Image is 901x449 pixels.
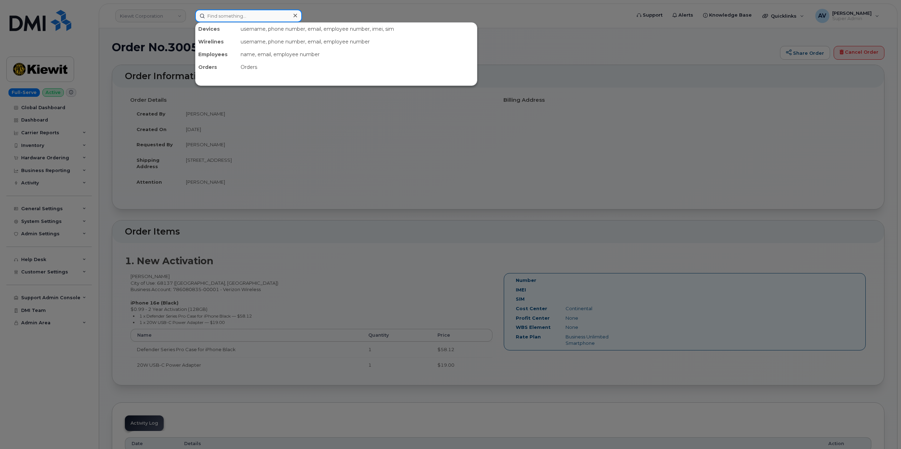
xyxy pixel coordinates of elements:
[238,23,477,35] div: username, phone number, email, employee number, imei, sim
[195,48,238,61] div: Employees
[238,35,477,48] div: username, phone number, email, employee number
[195,35,238,48] div: Wirelines
[238,61,477,73] div: Orders
[195,23,238,35] div: Devices
[238,48,477,61] div: name, email, employee number
[195,61,238,73] div: Orders
[870,418,896,444] iframe: Messenger Launcher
